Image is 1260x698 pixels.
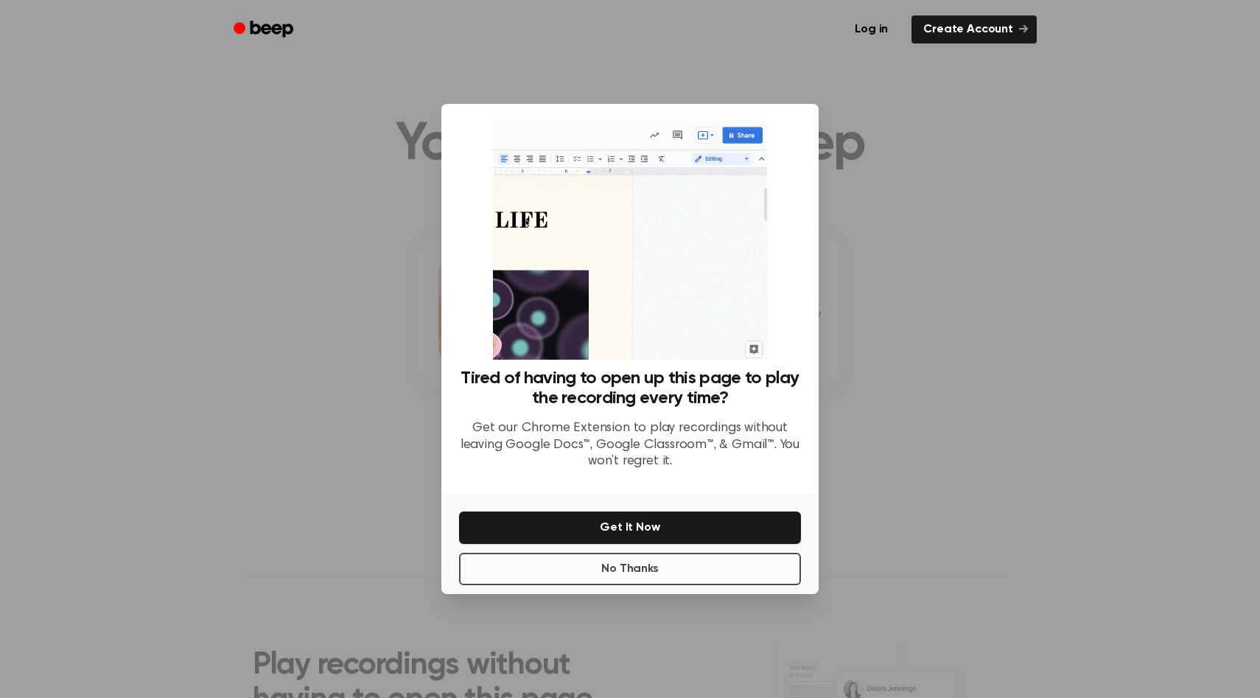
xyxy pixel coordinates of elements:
a: Beep [223,15,307,44]
h3: Tired of having to open up this page to play the recording every time? [459,369,801,408]
a: Log in [840,13,903,46]
button: Get It Now [459,512,801,544]
button: No Thanks [459,553,801,585]
img: Beep extension in action [493,122,766,360]
p: Get our Chrome Extension to play recordings without leaving Google Docs™, Google Classroom™, & Gm... [459,420,801,470]
a: Create Account [911,15,1037,43]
